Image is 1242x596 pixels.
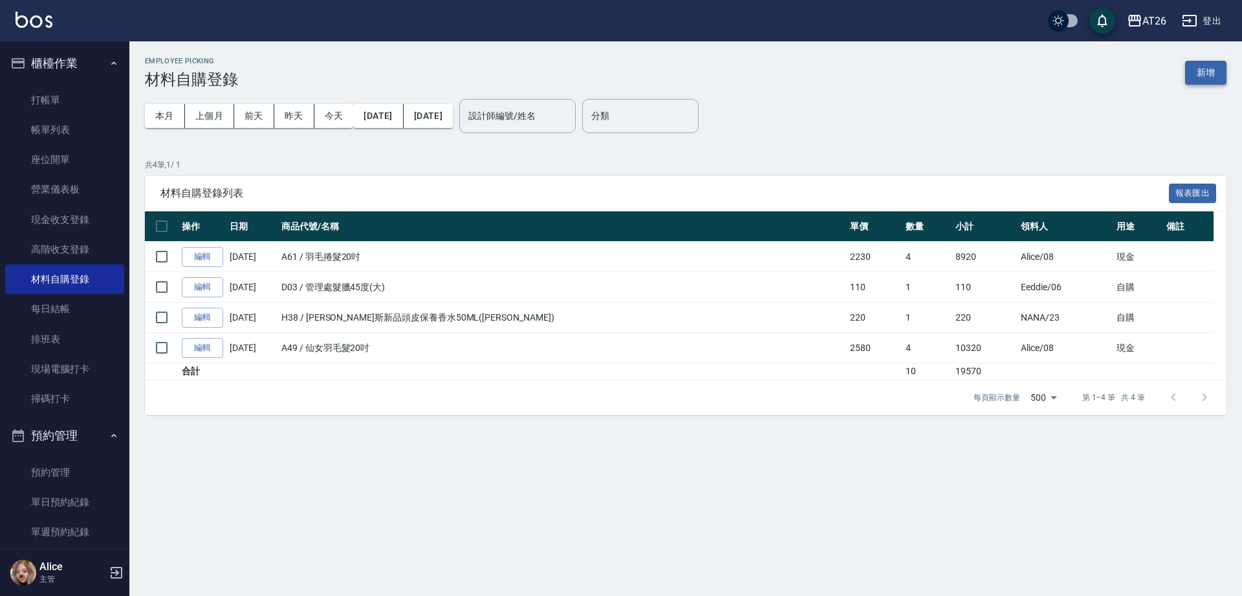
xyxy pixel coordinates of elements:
[185,104,234,128] button: 上個月
[145,70,238,89] h3: 材料自購登錄
[1113,272,1163,303] td: 自購
[5,115,124,145] a: 帳單列表
[974,392,1020,403] p: 每頁顯示數量
[145,104,185,128] button: 本月
[5,354,124,384] a: 現場電腦打卡
[902,303,952,333] td: 1
[847,272,902,303] td: 110
[1169,184,1217,204] button: 報表匯出
[314,104,354,128] button: 今天
[952,363,1018,380] td: 19570
[5,205,124,235] a: 現金收支登錄
[1185,66,1226,78] a: 新增
[274,104,314,128] button: 昨天
[847,242,902,272] td: 2230
[39,560,105,573] h5: Alice
[10,560,36,586] img: Person
[952,242,1018,272] td: 8920
[1163,211,1213,242] th: 備註
[39,573,105,585] p: 主管
[226,272,278,303] td: [DATE]
[847,303,902,333] td: 220
[234,104,274,128] button: 前天
[278,211,847,242] th: 商品代號/名稱
[1018,272,1113,303] td: Eeddie /06
[902,242,952,272] td: 4
[1018,333,1113,363] td: Alice /08
[1113,211,1163,242] th: 用途
[5,517,124,547] a: 單週預約紀錄
[1185,61,1226,85] button: 新增
[1169,186,1217,198] a: 報表匯出
[145,159,1226,171] p: 共 4 筆, 1 / 1
[902,333,952,363] td: 4
[5,419,124,452] button: 預約管理
[1018,211,1113,242] th: 領料人
[1113,303,1163,333] td: 自購
[1025,380,1062,415] div: 500
[952,211,1018,242] th: 小計
[847,333,902,363] td: 2580
[1142,13,1166,29] div: AT26
[1177,9,1226,33] button: 登出
[5,145,124,175] a: 座位開單
[179,211,226,242] th: 操作
[404,104,453,128] button: [DATE]
[5,264,124,294] a: 材料自購登錄
[1113,242,1163,272] td: 現金
[1018,242,1113,272] td: Alice /08
[952,333,1018,363] td: 10320
[226,242,278,272] td: [DATE]
[902,211,952,242] th: 數量
[226,211,278,242] th: 日期
[5,235,124,264] a: 高階收支登錄
[182,277,223,297] a: 編輯
[902,363,952,380] td: 10
[226,303,278,333] td: [DATE]
[5,47,124,80] button: 櫃檯作業
[179,363,226,380] td: 合計
[145,57,238,65] h2: Employee Picking
[226,333,278,363] td: [DATE]
[278,272,847,303] td: D03 / 管理處髮臘45度(大)
[5,325,124,354] a: 排班表
[5,384,124,414] a: 掃碼打卡
[182,308,223,328] a: 編輯
[952,272,1018,303] td: 110
[1122,8,1171,34] button: AT26
[5,487,124,517] a: 單日預約紀錄
[1082,392,1145,403] p: 第 1–4 筆 共 4 筆
[902,272,952,303] td: 1
[160,187,1169,200] span: 材料自購登錄列表
[278,242,847,272] td: A61 / 羽毛捲髮20吋
[1018,303,1113,333] td: NANA /23
[278,333,847,363] td: A49 / 仙女羽毛髮20吋
[5,175,124,204] a: 營業儀表板
[182,247,223,267] a: 編輯
[1089,8,1115,34] button: save
[16,12,52,28] img: Logo
[952,303,1018,333] td: 220
[847,211,902,242] th: 單價
[182,338,223,358] a: 編輯
[353,104,403,128] button: [DATE]
[278,303,847,333] td: H38 / [PERSON_NAME]斯新品頭皮保養香水50ML([PERSON_NAME])
[5,85,124,115] a: 打帳單
[5,294,124,324] a: 每日結帳
[5,458,124,487] a: 預約管理
[1113,333,1163,363] td: 現金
